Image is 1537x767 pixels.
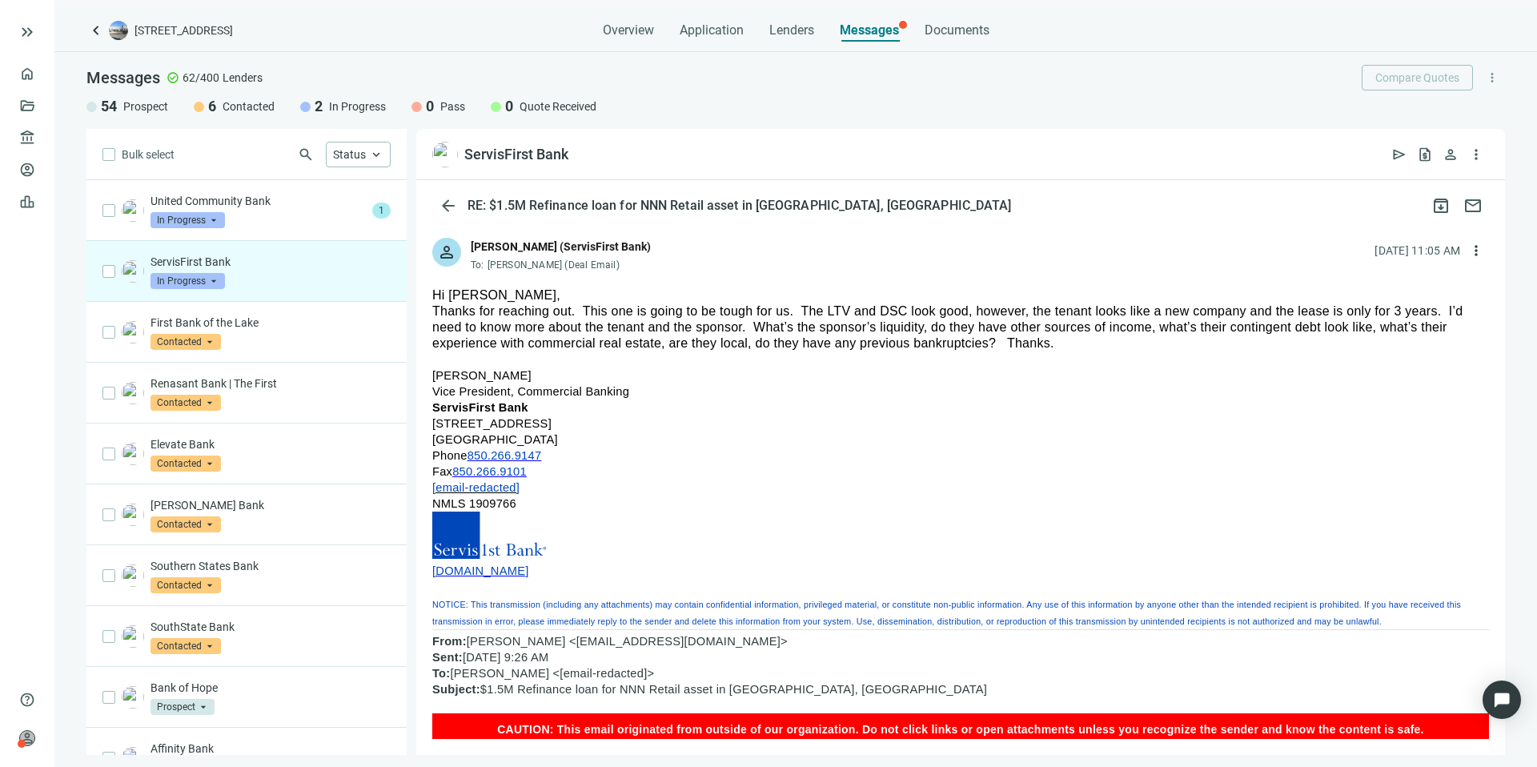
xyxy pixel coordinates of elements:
[86,21,106,40] a: keyboard_arrow_left
[150,254,391,270] p: ServisFirst Bank
[520,98,596,114] span: Quote Received
[150,456,221,472] span: Contacted
[150,334,221,350] span: Contacted
[150,395,221,411] span: Contacted
[1374,242,1460,259] div: [DATE] 11:05 AM
[437,243,456,262] span: person
[298,147,314,163] span: search
[150,212,225,228] span: In Progress
[471,259,651,271] div: To:
[1387,142,1412,167] button: send
[150,497,391,513] p: [PERSON_NAME] Bank
[315,97,323,116] span: 2
[150,193,366,209] p: United Community Bank
[840,22,899,38] span: Messages
[150,273,225,289] span: In Progress
[122,382,144,404] img: 3e120cb6-ead1-4b0b-ae39-01cf7ea17a35
[1412,142,1438,167] button: request_quote
[769,22,814,38] span: Lenders
[439,196,458,215] span: arrow_back
[426,97,434,116] span: 0
[122,686,144,709] img: a875f2cc-f3b6-437c-a177-a5e10b6d28fb
[122,504,144,526] img: 48197269-6888-416a-994b-1ad0e73018e1
[372,203,391,219] span: 1
[505,97,513,116] span: 0
[101,97,117,116] span: 54
[471,238,651,255] div: [PERSON_NAME] (ServisFirst Bank)
[1463,142,1489,167] button: more_vert
[109,21,128,40] img: deal-logo
[925,22,989,38] span: Documents
[150,680,391,696] p: Bank of Hope
[150,741,391,757] p: Affinity Bank
[1468,147,1484,163] span: more_vert
[432,142,458,167] img: 9befcb43-b915-4976-a15a-f488a0af449f
[19,730,35,746] span: person
[1457,190,1489,222] button: mail
[122,321,144,343] img: 9ea8e6ff-3865-424a-bb84-3fe7442f0047
[464,145,568,164] div: ServisFirst Bank
[150,516,221,532] span: Contacted
[329,98,386,114] span: In Progress
[1468,243,1484,259] span: more_vert
[1391,147,1407,163] span: send
[464,198,1015,214] div: RE: $1.5M Refinance loan for NNN Retail asset in [GEOGRAPHIC_DATA], [GEOGRAPHIC_DATA]
[440,98,465,114] span: Pass
[1483,681,1521,719] div: Open Intercom Messenger
[1362,65,1473,90] button: Compare Quotes
[19,692,35,708] span: help
[167,71,179,84] span: check_circle
[333,148,366,161] span: Status
[122,625,144,648] img: f0651939-79f0-432f-b608-549cab533c71
[223,98,275,114] span: Contacted
[603,22,654,38] span: Overview
[223,70,263,86] span: Lenders
[150,638,221,654] span: Contacted
[86,68,160,87] span: Messages
[1479,65,1505,90] button: more_vert
[1438,142,1463,167] button: person
[1417,147,1433,163] span: request_quote
[1425,190,1457,222] button: archive
[488,259,620,271] span: [PERSON_NAME] (Deal Email)
[432,190,464,222] button: arrow_back
[150,619,391,635] p: SouthState Bank
[122,564,144,587] img: 1cce62d6-e8f6-46a1-b533-f4b00e61381d
[19,130,30,146] span: account_balance
[369,147,383,162] span: keyboard_arrow_up
[150,577,221,593] span: Contacted
[134,22,233,38] span: [STREET_ADDRESS]
[150,558,391,574] p: Southern States Bank
[150,315,391,331] p: First Bank of the Lake
[123,98,168,114] span: Prospect
[18,22,37,42] button: keyboard_double_arrow_right
[122,199,144,222] img: 19d15680-84dc-468e-8961-85a4a710b783.png
[680,22,744,38] span: Application
[122,443,144,465] img: d7c5138f-f154-4da0-801c-c82899dc9524
[208,97,216,116] span: 6
[1463,238,1489,263] button: more_vert
[150,699,215,715] span: Prospect
[150,375,391,392] p: Renasant Bank | The First
[183,70,219,86] span: 62/400
[1443,147,1459,163] span: person
[1463,196,1483,215] span: mail
[1431,196,1451,215] span: archive
[122,260,144,283] img: 9befcb43-b915-4976-a15a-f488a0af449f
[1485,70,1499,85] span: more_vert
[150,436,391,452] p: Elevate Bank
[122,146,175,163] span: Bulk select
